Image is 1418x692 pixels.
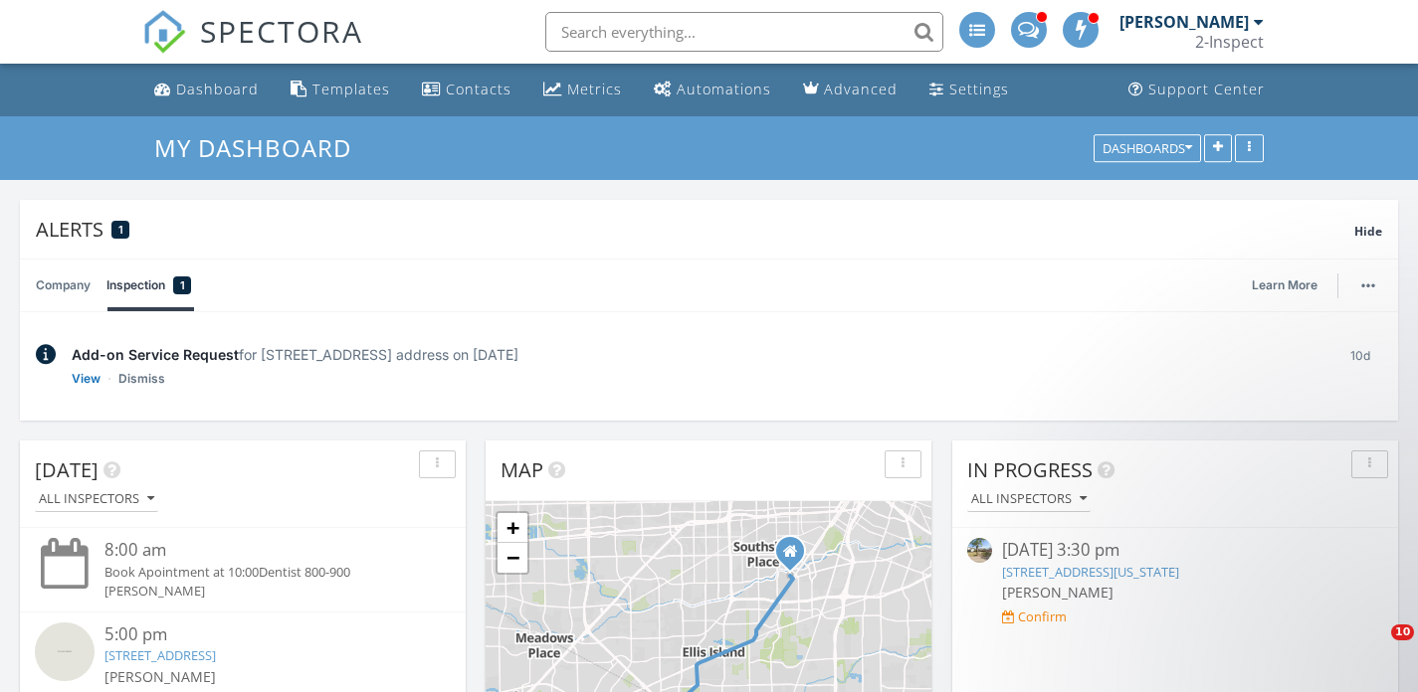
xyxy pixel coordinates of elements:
a: Zoom out [498,543,527,573]
a: Settings [921,72,1017,108]
span: 10 [1391,624,1414,640]
div: [PERSON_NAME] [1119,12,1249,32]
div: 8:00 am [104,538,417,563]
span: [PERSON_NAME] [104,667,216,686]
div: Dashboards [1103,141,1192,155]
div: [PERSON_NAME] [104,582,417,601]
span: Map [501,456,543,483]
div: All Inspectors [971,492,1087,506]
iframe: Intercom live chat [1350,624,1398,672]
div: Advanced [824,80,898,98]
img: The Best Home Inspection Software - Spectora [142,10,186,54]
div: Settings [949,80,1009,98]
img: info-2c025b9f2229fc06645a.svg [36,344,56,365]
span: [PERSON_NAME] [1002,583,1114,602]
a: Company [36,259,91,311]
img: streetview [967,538,992,563]
a: Metrics [535,72,630,108]
div: Dashboard [176,80,259,98]
a: SPECTORA [142,27,363,69]
a: Templates [283,72,398,108]
div: for [STREET_ADDRESS] address on [DATE] [72,344,1321,365]
div: Confirm [1018,608,1067,624]
span: 1 [118,223,123,237]
a: Inspection [106,259,191,311]
div: Contacts [446,80,511,98]
input: Search everything... [545,12,943,52]
img: streetview [35,622,95,682]
div: Metrics [567,80,622,98]
div: Automations [677,80,771,98]
a: View [72,369,101,389]
a: [DATE] 3:30 pm [STREET_ADDRESS][US_STATE] [PERSON_NAME] Confirm [967,538,1383,626]
span: SPECTORA [200,10,363,52]
div: All Inspectors [39,492,154,506]
span: Hide [1354,223,1382,240]
img: ellipsis-632cfdd7c38ec3a7d453.svg [1361,283,1375,287]
div: Templates [312,80,390,98]
a: Learn More [1252,275,1329,295]
div: 8205 Braesmain Dr #20096, Houston TX 77025 [790,551,802,563]
a: Advanced [795,72,906,108]
div: Support Center [1148,80,1265,98]
a: Dismiss [118,369,165,389]
span: 1 [180,275,185,295]
a: Contacts [414,72,519,108]
div: 5:00 pm [104,622,417,647]
a: [STREET_ADDRESS] [104,646,216,664]
a: [STREET_ADDRESS][US_STATE] [1002,563,1179,581]
a: My Dashboard [154,131,368,164]
a: Automations (Advanced) [646,72,779,108]
div: Alerts [36,216,1354,243]
span: Add-on Service Request [72,346,239,363]
button: All Inspectors [35,486,158,513]
a: Confirm [1002,607,1067,626]
span: [DATE] [35,456,99,483]
span: In Progress [967,456,1093,483]
div: Book Apointment at 10:00Dentist 800-900 [104,563,417,582]
a: Dashboard [146,72,267,108]
div: 10d [1337,344,1382,389]
div: 2-Inspect [1195,32,1264,52]
button: Dashboards [1094,134,1201,162]
a: Zoom in [498,513,527,543]
button: All Inspectors [967,486,1091,513]
div: [DATE] 3:30 pm [1002,538,1348,563]
a: Support Center [1120,72,1273,108]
